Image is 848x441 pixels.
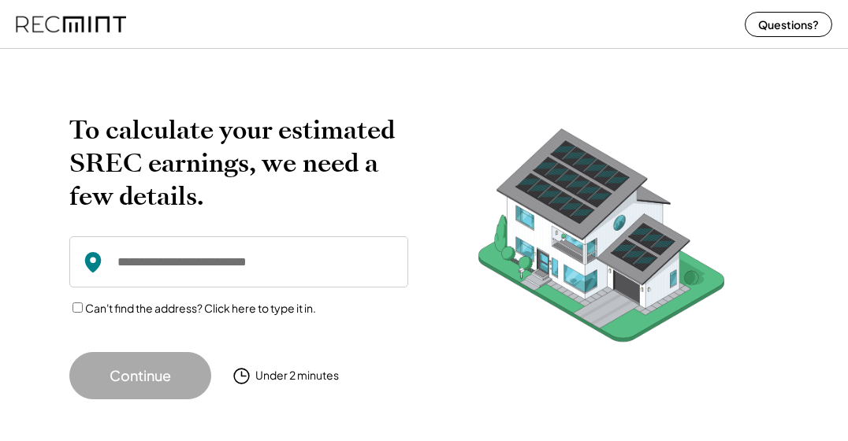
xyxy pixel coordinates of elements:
[255,368,339,384] div: Under 2 minutes
[745,12,832,37] button: Questions?
[69,352,211,399] button: Continue
[69,113,408,213] h2: To calculate your estimated SREC earnings, we need a few details.
[448,113,755,366] img: RecMintArtboard%207.png
[16,3,126,45] img: recmint-logotype%403x%20%281%29.jpeg
[85,301,316,315] label: Can't find the address? Click here to type it in.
